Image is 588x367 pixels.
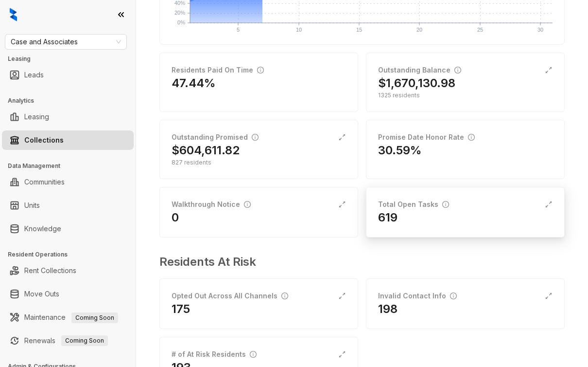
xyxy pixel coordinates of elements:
span: info-circle [257,67,264,73]
li: Units [2,196,134,215]
h3: Resident Operations [8,250,136,259]
h3: Analytics [8,96,136,105]
li: Leads [2,65,134,85]
h2: 198 [378,301,398,317]
a: Knowledge [24,219,61,239]
div: Total Open Tasks [378,199,449,210]
div: Outstanding Balance [378,65,461,75]
h3: Leasing [8,55,136,63]
h2: $604,611.82 [172,143,240,158]
span: Coming Soon [61,335,108,346]
h3: Data Management [8,162,136,170]
h2: 619 [378,210,398,225]
a: Leads [24,65,44,85]
span: info-circle [450,293,457,299]
text: 30 [537,27,543,33]
h2: 30.59% [378,143,422,158]
span: expand-alt [338,292,346,300]
h2: 175 [172,301,190,317]
li: Knowledge [2,219,134,239]
a: Rent Collections [24,261,76,280]
text: 20 [416,27,422,33]
span: expand-alt [545,66,553,74]
text: 25 [477,27,483,33]
li: Leasing [2,107,134,127]
span: expand-alt [338,201,346,208]
span: expand-alt [338,350,346,358]
span: info-circle [468,134,475,141]
a: Collections [24,130,64,150]
img: logo [10,8,17,21]
text: 20% [174,10,185,16]
h3: Residents At Risk [159,253,557,271]
span: expand-alt [545,201,553,208]
li: Maintenance [2,308,134,327]
span: info-circle [281,293,288,299]
span: info-circle [454,67,461,73]
div: Residents Paid On Time [172,65,264,75]
span: info-circle [244,201,251,208]
h2: 0 [172,210,179,225]
li: Renewals [2,331,134,350]
a: Move Outs [24,284,59,304]
span: Case and Associates [11,35,121,49]
text: 0% [177,19,185,25]
li: Move Outs [2,284,134,304]
a: RenewalsComing Soon [24,331,108,350]
div: Walkthrough Notice [172,199,251,210]
li: Communities [2,172,134,192]
div: Promise Date Honor Rate [378,132,475,143]
a: Leasing [24,107,49,127]
h2: $1,670,130.98 [378,75,455,91]
span: info-circle [250,351,257,358]
li: Collections [2,130,134,150]
span: info-circle [442,201,449,208]
a: Communities [24,172,65,192]
div: Outstanding Promised [172,132,259,143]
text: 10 [296,27,302,33]
span: info-circle [252,134,259,141]
span: expand-alt [338,133,346,141]
a: Units [24,196,40,215]
div: Invalid Contact Info [378,291,457,301]
li: Rent Collections [2,261,134,280]
text: 15 [356,27,362,33]
h2: 47.44% [172,75,216,91]
div: Opted Out Across All Channels [172,291,288,301]
span: Coming Soon [71,312,118,323]
div: # of At Risk Residents [172,349,257,360]
div: 1325 residents [378,91,553,100]
span: expand-alt [545,292,553,300]
div: 827 residents [172,158,346,167]
text: 5 [237,27,240,33]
